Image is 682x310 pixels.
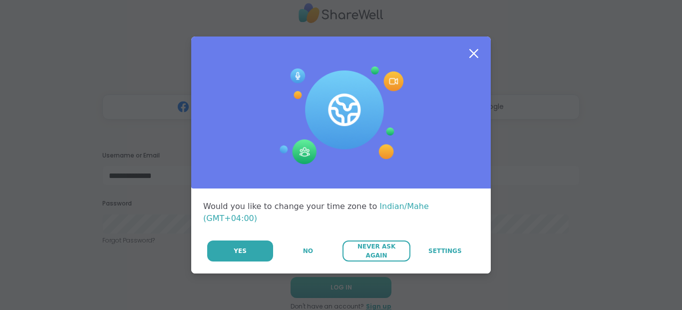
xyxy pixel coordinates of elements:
img: Session Experience [279,66,403,164]
span: Never Ask Again [347,242,405,260]
span: No [303,246,313,255]
button: No [274,240,341,261]
div: Would you like to change your time zone to [203,200,479,224]
span: Settings [428,246,462,255]
span: Yes [234,246,247,255]
button: Yes [207,240,273,261]
a: Settings [411,240,479,261]
button: Never Ask Again [342,240,410,261]
span: Indian/Mahe (GMT+04:00) [203,201,429,223]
